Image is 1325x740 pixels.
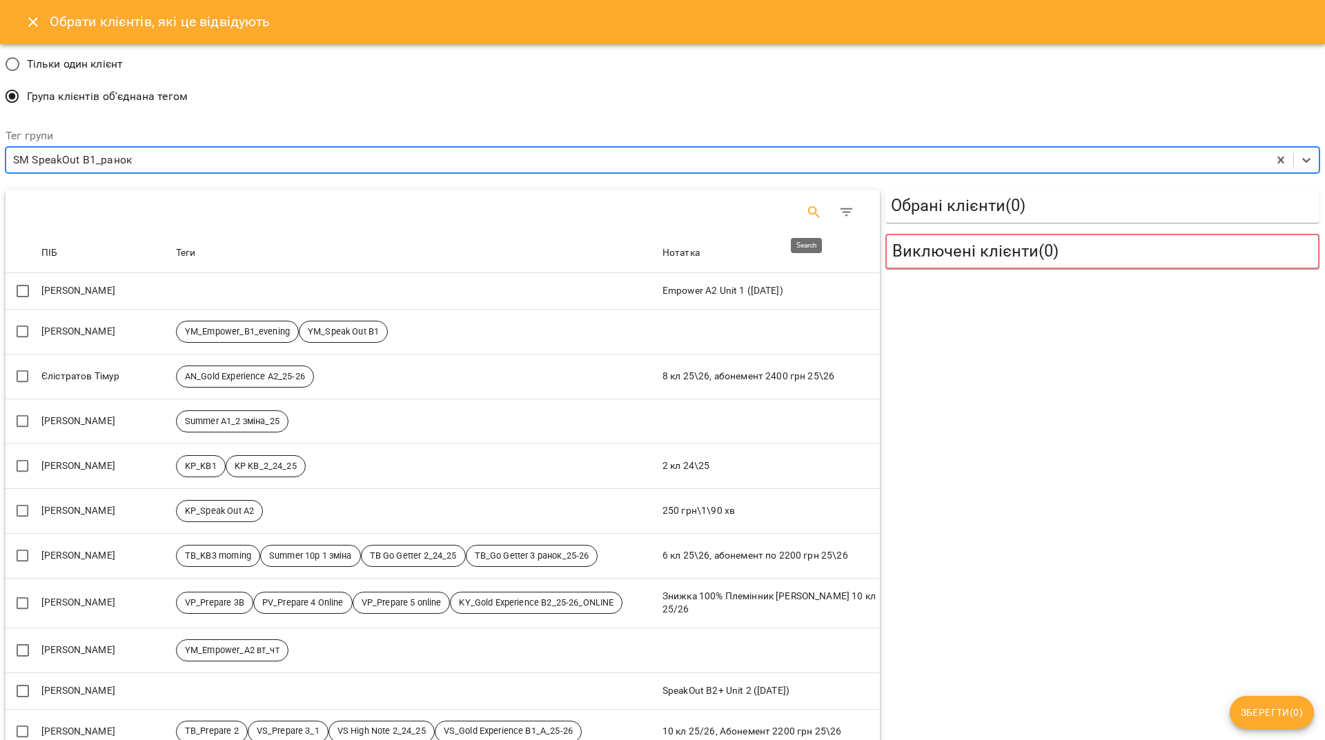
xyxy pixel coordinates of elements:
[177,597,253,609] span: VP_Prepare 3B
[660,533,880,578] td: 6 кл 25\26, абонемент по 2200 грн 25\26
[177,550,259,562] span: TB_KB3 morning
[177,370,313,383] span: AN_Gold Experience A2_25-26
[39,273,173,309] td: [PERSON_NAME]
[6,130,1319,141] label: Тег групи
[300,326,387,338] span: YM_Speak Out B1
[467,550,598,562] span: TB_Go Getter 3 ранок_25-26
[39,309,173,354] td: [PERSON_NAME]
[41,245,57,261] div: Sort
[176,245,196,261] div: Теги
[177,725,247,737] span: TB_Prepare 2
[39,443,173,488] td: [PERSON_NAME]
[660,354,880,399] td: 8 кл 25\26, абонемент 2400 грн 25\26
[41,245,170,261] span: ПІБ
[177,326,298,338] span: YM_Empower_B1_evening
[830,196,863,229] button: Фільтр
[27,88,188,105] span: Група клієнтів об'єднана тегом
[1241,704,1303,721] span: Зберегти ( 0 )
[39,533,173,578] td: [PERSON_NAME]
[17,6,50,39] button: Close
[362,550,465,562] span: TB Go Getter 2_24_25
[6,190,880,234] div: Table Toolbar
[660,488,880,533] td: 250 грн\1\90 хв
[662,245,877,261] span: Нотатка
[39,399,173,443] td: [PERSON_NAME]
[435,725,581,737] span: VS_Gold Experience B1_A_25-26
[177,505,262,517] span: KP_Speak Out A2
[41,245,57,261] div: ПІБ
[451,597,622,609] span: KY_Gold Experience B2_25-26_ONLINE
[660,578,880,628] td: Знижка 100% Племінник [PERSON_NAME] 10 кл 25/26
[1230,696,1314,729] button: Зберегти(0)
[353,597,450,609] span: VP_Prepare 5 online
[248,725,328,737] span: VS_Prepare 3_1
[39,672,173,709] td: [PERSON_NAME]
[660,443,880,488] td: 2 кл 24\25
[891,195,1314,217] h5: Обрані клієнти ( 0 )
[13,152,132,168] div: SM SpeakOut B1_ранок
[39,354,173,399] td: Єлістратов Тімур
[39,488,173,533] td: [PERSON_NAME]
[177,415,288,428] span: Summer A1_2 зміна_25
[660,672,880,709] td: SpeakOut B2+ Unit 2 ([DATE])
[662,245,700,261] div: Нотатка
[50,11,271,32] h6: Обрати клієнтів, які це відвідують
[798,196,831,229] button: Search
[177,460,225,472] span: KP_KB1
[176,245,657,261] span: Теги
[660,273,880,309] td: Empower A2 Unit 1 ([DATE])
[39,578,173,628] td: [PERSON_NAME]
[27,56,124,72] span: Тільки один клієнт
[329,725,434,737] span: VS High Note 2_24_25
[254,597,352,609] span: PV_Prepare 4 Online
[892,241,1313,262] h5: Виключені клієнти ( 0 )
[261,550,360,562] span: Summer 10р 1 зміна
[226,460,305,472] span: KP KB_2_24_25
[177,644,288,657] span: YM_Empower_A2 вт_чт
[39,628,173,672] td: [PERSON_NAME]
